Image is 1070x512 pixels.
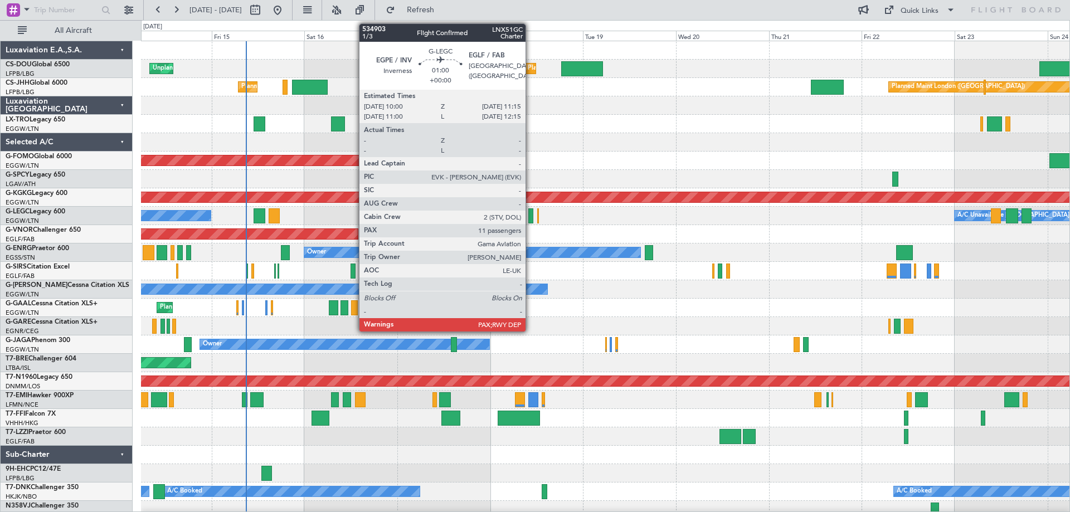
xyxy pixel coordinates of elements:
div: Planned Maint [160,299,201,316]
a: T7-BREChallenger 604 [6,355,76,362]
a: LFPB/LBG [6,70,35,78]
a: EGNR/CEG [6,327,39,335]
a: 9H-EHCPC12/47E [6,466,61,472]
a: VHHH/HKG [6,419,38,427]
span: T7-N1960 [6,374,37,381]
div: Wed 20 [676,31,769,41]
a: LFPB/LBG [6,474,35,482]
div: A/C Booked [167,483,202,500]
a: EGLF/FAB [6,272,35,280]
a: G-[PERSON_NAME]Cessna Citation XLS [6,282,129,289]
a: T7-N1960Legacy 650 [6,374,72,381]
button: All Aircraft [12,22,121,40]
span: [DATE] - [DATE] [189,5,242,15]
span: Refresh [397,6,444,14]
a: LX-TROLegacy 650 [6,116,65,123]
span: G-FOMO [6,153,34,160]
a: G-SPCYLegacy 650 [6,172,65,178]
div: Unplanned Maint [GEOGRAPHIC_DATA] ([GEOGRAPHIC_DATA]) [153,60,336,77]
span: CS-JHH [6,80,30,86]
span: CS-DOU [6,61,32,68]
a: EGGW/LTN [6,309,39,317]
a: EGGW/LTN [6,198,39,207]
a: G-VNORChallenger 650 [6,227,81,233]
div: Sun 17 [397,31,490,41]
button: Refresh [381,1,448,19]
span: G-KGKG [6,190,32,197]
div: [DATE] [143,22,162,32]
a: T7-FFIFalcon 7X [6,411,56,417]
button: Quick Links [878,1,961,19]
a: LTBA/ISL [6,364,31,372]
a: EGGW/LTN [6,290,39,299]
a: CS-JHHGlobal 6000 [6,80,67,86]
div: Sat 16 [304,31,397,41]
span: T7-EMI [6,392,27,399]
div: Quick Links [901,6,938,17]
span: N358VJ [6,503,31,509]
a: T7-EMIHawker 900XP [6,392,74,399]
a: T7-DNKChallenger 350 [6,484,79,491]
a: G-FOMOGlobal 6000 [6,153,72,160]
span: G-GARE [6,319,31,325]
div: Owner [203,336,222,353]
div: Fri 22 [862,31,955,41]
span: All Aircraft [29,27,118,35]
div: Thu 14 [119,31,212,41]
a: G-ENRGPraetor 600 [6,245,69,252]
span: G-SPCY [6,172,30,178]
div: Sat 23 [955,31,1048,41]
input: Trip Number [34,2,98,18]
span: G-[PERSON_NAME] [6,282,67,289]
a: CS-DOUGlobal 6500 [6,61,70,68]
a: EGGW/LTN [6,345,39,354]
a: EGGW/LTN [6,217,39,225]
span: G-VNOR [6,227,33,233]
a: G-SIRSCitation Excel [6,264,70,270]
a: LGAV/ATH [6,180,36,188]
div: Fri 15 [212,31,305,41]
a: EGGW/LTN [6,162,39,170]
a: EGGW/LTN [6,125,39,133]
span: LX-TRO [6,116,30,123]
span: T7-LZZI [6,429,28,436]
div: Planned Maint [GEOGRAPHIC_DATA] ([GEOGRAPHIC_DATA]) [241,79,417,95]
span: G-SIRS [6,264,27,270]
span: G-ENRG [6,245,32,252]
div: Tue 19 [583,31,676,41]
span: G-LEGC [6,208,30,215]
div: Mon 18 [490,31,583,41]
a: N358VJChallenger 350 [6,503,79,509]
span: 9H-EHC [6,466,30,472]
a: DNMM/LOS [6,382,40,391]
a: G-LEGCLegacy 600 [6,208,65,215]
a: G-GARECessna Citation XLS+ [6,319,98,325]
a: LFMN/NCE [6,401,38,409]
div: Planned Maint [GEOGRAPHIC_DATA] ([GEOGRAPHIC_DATA]) [528,60,703,77]
div: Thu 21 [769,31,862,41]
div: Owner [307,244,326,261]
span: G-JAGA [6,337,31,344]
a: HKJK/NBO [6,493,37,501]
div: Planned Maint London ([GEOGRAPHIC_DATA]) [892,79,1025,95]
a: EGLF/FAB [6,235,35,243]
span: G-GAAL [6,300,31,307]
a: LFPB/LBG [6,88,35,96]
a: G-KGKGLegacy 600 [6,190,67,197]
a: T7-LZZIPraetor 600 [6,429,66,436]
span: T7-FFI [6,411,25,417]
a: EGLF/FAB [6,437,35,446]
a: EGSS/STN [6,253,35,262]
div: A/C Booked [897,483,932,500]
a: G-JAGAPhenom 300 [6,337,70,344]
a: G-GAALCessna Citation XLS+ [6,300,98,307]
span: T7-BRE [6,355,28,362]
span: T7-DNK [6,484,31,491]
